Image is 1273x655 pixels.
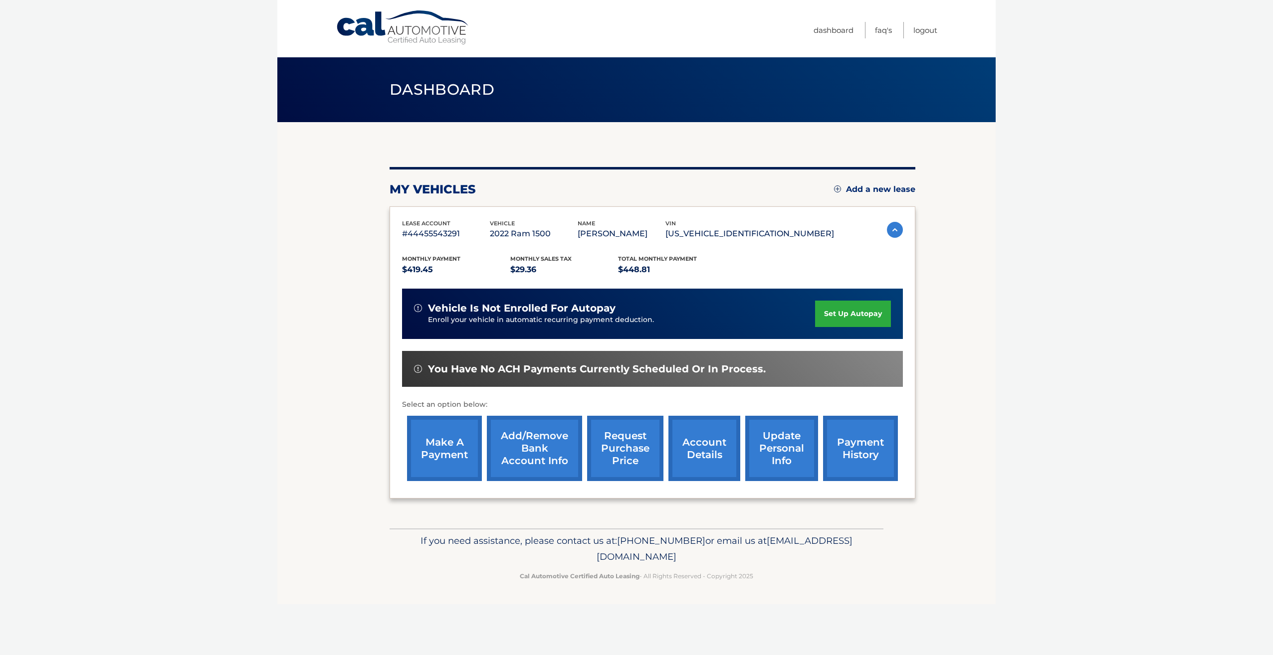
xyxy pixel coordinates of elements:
[665,227,834,241] p: [US_VEHICLE_IDENTIFICATION_NUMBER]
[402,399,903,411] p: Select an option below:
[487,416,582,481] a: Add/Remove bank account info
[402,220,450,227] span: lease account
[402,227,490,241] p: #44455543291
[336,10,470,45] a: Cal Automotive
[414,304,422,312] img: alert-white.svg
[618,263,726,277] p: $448.81
[396,571,877,581] p: - All Rights Reserved - Copyright 2025
[428,302,616,315] span: vehicle is not enrolled for autopay
[587,416,663,481] a: request purchase price
[814,22,853,38] a: Dashboard
[578,220,595,227] span: name
[490,220,515,227] span: vehicle
[390,80,494,99] span: Dashboard
[407,416,482,481] a: make a payment
[834,184,915,194] a: Add a new lease
[745,416,818,481] a: update personal info
[834,185,841,192] img: add.svg
[490,227,578,241] p: 2022 Ram 1500
[823,416,898,481] a: payment history
[815,301,891,327] a: set up autopay
[402,263,510,277] p: $419.45
[668,416,740,481] a: account details
[617,535,705,546] span: [PHONE_NUMBER]
[414,365,422,373] img: alert-white.svg
[520,572,639,580] strong: Cal Automotive Certified Auto Leasing
[396,533,877,565] p: If you need assistance, please contact us at: or email us at
[875,22,892,38] a: FAQ's
[510,255,572,262] span: Monthly sales Tax
[913,22,937,38] a: Logout
[428,315,815,326] p: Enroll your vehicle in automatic recurring payment deduction.
[665,220,676,227] span: vin
[887,222,903,238] img: accordion-active.svg
[402,255,460,262] span: Monthly Payment
[618,255,697,262] span: Total Monthly Payment
[390,182,476,197] h2: my vehicles
[428,363,766,375] span: You have no ACH payments currently scheduled or in process.
[578,227,665,241] p: [PERSON_NAME]
[597,535,852,562] span: [EMAIL_ADDRESS][DOMAIN_NAME]
[510,263,619,277] p: $29.36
